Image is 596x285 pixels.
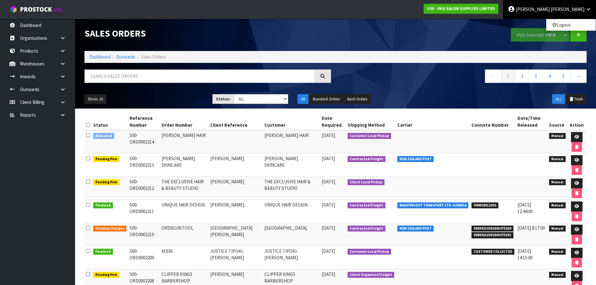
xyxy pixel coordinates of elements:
span: [DATE] [322,202,335,208]
a: 2 [515,69,529,83]
td: ORD0110STOOL [160,223,209,246]
span: Manual [549,179,566,186]
span: [DATE] [322,155,335,161]
strong: S00 - RKG SALON SUPPLIES LIMITED [427,6,495,11]
th: Reference Number [128,113,160,130]
span: Pending Charges [93,226,126,232]
nav: Page navigation [340,69,587,85]
a: → [570,69,587,83]
td: S00-ORD0002210 [128,223,160,246]
th: Order Number [160,113,209,130]
a: Logout [546,21,596,29]
span: [PERSON_NAME] [551,6,584,12]
button: Show: 10 [84,94,106,104]
th: Shipping Method [346,113,396,130]
button: Back Orders [344,94,371,104]
button: Pick Selected -FIFO [511,28,562,42]
span: Customer Local Pickup [348,249,391,255]
td: JUSTICE TIPOKI-[PERSON_NAME] [263,246,320,269]
span: Contracted Freight [348,226,385,232]
a: Outwards [116,54,135,60]
span: CUSTOMER COLLECTED [471,249,514,255]
td: [PERSON_NAME] SKINCARE [160,154,209,177]
td: [PERSON_NAME] [209,177,263,200]
span: [DATE] [322,271,335,277]
td: S00-ORD0002211 [128,200,160,223]
th: Status [92,113,128,130]
span: Manual [549,226,566,232]
span: 00894210392605475391 [471,232,513,238]
span: Pending Pick [93,272,120,278]
span: [DATE] [322,225,335,231]
th: Customer [263,113,320,130]
small: WMS [53,7,63,13]
strong: Status: [216,96,231,102]
th: Source [548,113,567,130]
a: S00 - RKG SALON SUPPLIES LIMITED [424,4,498,14]
td: [GEOGRAPHIC_DATA] [263,223,320,246]
a: 1 [501,69,515,83]
th: Date Required [320,113,346,130]
span: Contracted Freight [348,156,385,162]
td: S00-ORD0002214 [128,130,160,154]
span: [DATE] [322,179,335,185]
span: ProStock [20,5,52,13]
span: MAINFREIGHT TRANSPORT LTD -CONWLA [397,202,469,209]
input: Search sales orders [84,69,315,83]
th: Date/Time Released [516,113,548,130]
span: [PERSON_NAME] [516,6,550,12]
button: Standard Orders [309,94,343,104]
span: [DATE] 12:44:00 [517,202,532,214]
button: Trash [566,94,587,104]
td: S00-ORD0002212 [128,177,160,200]
span: Contracted Freight [348,202,385,209]
span: Finalised [93,202,113,209]
span: [DATE] 8:17:00 [517,225,545,231]
th: Client Reference [209,113,263,130]
strong: FIFO [546,32,556,38]
a: 5 [556,69,570,83]
td: THE EXCLUSIVE HAIR & BEAUTY STUDIO [263,177,320,200]
a: 4 [543,69,557,83]
span: Finalised [93,249,113,255]
span: Allocated [93,133,114,139]
span: Manual [549,272,566,278]
span: Pending Pick [93,156,120,162]
span: NEW ZEALAND POST [397,156,434,162]
td: [PERSON_NAME] HAIR [263,130,320,154]
a: 3 [529,69,543,83]
td: [PERSON_NAME]. [209,200,263,223]
td: UNIQUE HAIR DESIGN [263,200,320,223]
span: [DATE] [322,132,335,138]
span: Customer Local Pickup [348,133,391,139]
span: NEW ZEALAND POST [397,226,434,232]
button: All [298,94,308,104]
img: cube-alt.png [9,5,17,13]
span: 00894210392605475384 [471,226,513,232]
td: [GEOGRAPHIC_DATA][PERSON_NAME] [209,223,263,246]
span: Client Organised Freight [348,272,394,278]
span: [DATE] 14:15:00 [517,248,532,261]
td: JUSTICE TIPOKI-[PERSON_NAME] [209,246,263,269]
th: Connote Number [470,113,516,130]
span: Manual [549,133,566,139]
a: Dashboard [89,54,110,60]
span: [DATE] [322,248,335,254]
span: Manual [549,156,566,162]
th: Action [567,113,587,130]
td: S00-ORD0002213 [128,154,160,177]
span: Client Local Pickup [348,179,385,186]
td: S00-ORD0002209 [128,246,160,269]
th: Carrier [396,113,470,130]
td: [PERSON_NAME] SKINCARE [263,154,320,177]
span: FWM58912302 [471,202,498,209]
span: Pending Pick [93,179,120,186]
td: UNIQUE HAIR DESIGN.. [160,200,209,223]
button: ALL [552,94,565,104]
td: [PERSON_NAME] [209,154,263,177]
span: Manual [549,202,566,209]
h1: Sales Orders [84,28,331,38]
td: #1636 [160,246,209,269]
td: [PERSON_NAME] HAIR [160,130,209,154]
a: ← [485,69,502,83]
